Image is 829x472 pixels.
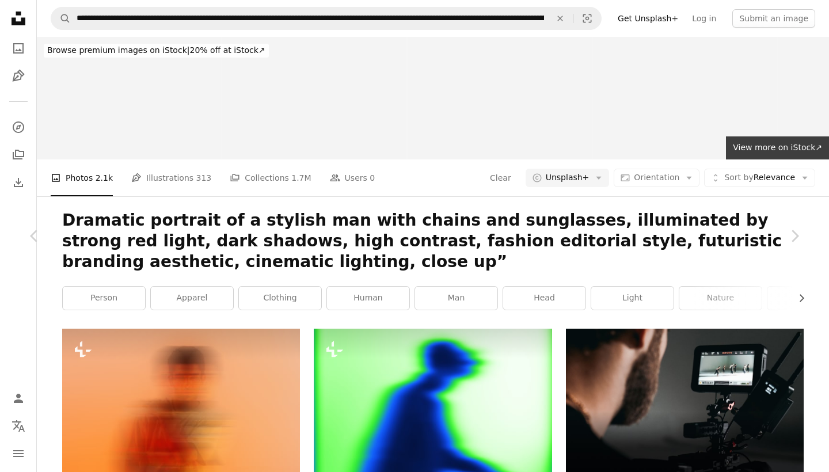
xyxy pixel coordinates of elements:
a: man [415,287,497,310]
a: Illustrations [7,64,30,87]
a: Blurred figure wearing a colorful hooded sweatshirt [62,402,300,413]
a: light [591,287,674,310]
button: Menu [7,442,30,465]
a: Log in [685,9,723,28]
button: Search Unsplash [51,7,71,29]
span: Relevance [724,172,795,184]
h1: Dramatic portrait of a stylish man with chains and sunglasses, illuminated by strong red light, d... [62,210,804,272]
a: Illustrations 313 [131,159,211,196]
a: Browse premium images on iStock|20% off at iStock↗ [37,37,276,64]
a: Photos [7,37,30,60]
a: Next [760,181,829,291]
button: Visual search [573,7,601,29]
button: Submit an image [732,9,815,28]
button: Clear [547,7,573,29]
span: 20% off at iStock ↗ [47,45,265,55]
a: Get Unsplash+ [611,9,685,28]
button: scroll list to the right [791,287,804,310]
a: Users 0 [330,159,375,196]
a: Download History [7,171,30,194]
a: Log in / Sign up [7,387,30,410]
a: Collections [7,143,30,166]
span: Orientation [634,173,679,182]
span: 0 [370,172,375,184]
button: Language [7,414,30,437]
span: 1.7M [291,172,311,184]
a: clothing [239,287,321,310]
a: person [63,287,145,310]
a: head [503,287,585,310]
a: nature [679,287,762,310]
button: Sort byRelevance [704,169,815,187]
a: A blurry image of a man riding a skateboard [314,398,552,408]
button: Orientation [614,169,699,187]
span: Sort by [724,173,753,182]
a: human [327,287,409,310]
a: Collections 1.7M [230,159,311,196]
span: Browse premium images on iStock | [47,45,189,55]
span: Unsplash+ [546,172,590,184]
span: 313 [196,172,212,184]
form: Find visuals sitewide [51,7,602,30]
span: View more on iStock ↗ [733,143,822,152]
a: View more on iStock↗ [726,136,829,159]
button: Unsplash+ [526,169,610,187]
a: Explore [7,116,30,139]
a: apparel [151,287,233,310]
button: Clear [489,169,512,187]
